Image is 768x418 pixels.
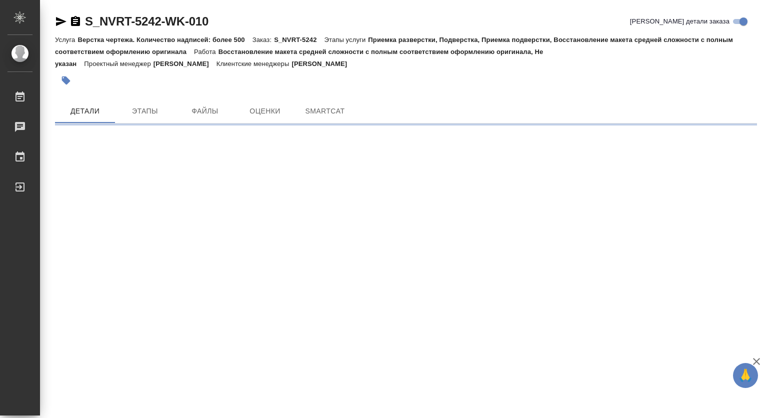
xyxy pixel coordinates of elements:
[55,36,77,43] p: Услуга
[85,14,208,28] a: S_NVRT-5242-WK-010
[252,36,274,43] p: Заказ:
[737,365,754,386] span: 🙏
[630,16,729,26] span: [PERSON_NAME] детали заказа
[69,15,81,27] button: Скопировать ссылку
[55,69,77,91] button: Добавить тэг
[291,60,354,67] p: [PERSON_NAME]
[324,36,368,43] p: Этапы услуги
[61,105,109,117] span: Детали
[55,15,67,27] button: Скопировать ссылку для ЯМессенджера
[77,36,252,43] p: Верстка чертежа. Количество надписей: более 500
[121,105,169,117] span: Этапы
[55,48,543,67] p: Восстановление макета средней сложности с полным соответствием оформлению оригинала, Не указан
[194,48,218,55] p: Работа
[55,36,733,55] p: Приемка разверстки, Подверстка, Приемка подверстки, Восстановление макета средней сложности с пол...
[84,60,153,67] p: Проектный менеджер
[216,60,292,67] p: Клиентские менеджеры
[274,36,324,43] p: S_NVRT-5242
[733,363,758,388] button: 🙏
[301,105,349,117] span: SmartCat
[241,105,289,117] span: Оценки
[153,60,216,67] p: [PERSON_NAME]
[181,105,229,117] span: Файлы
